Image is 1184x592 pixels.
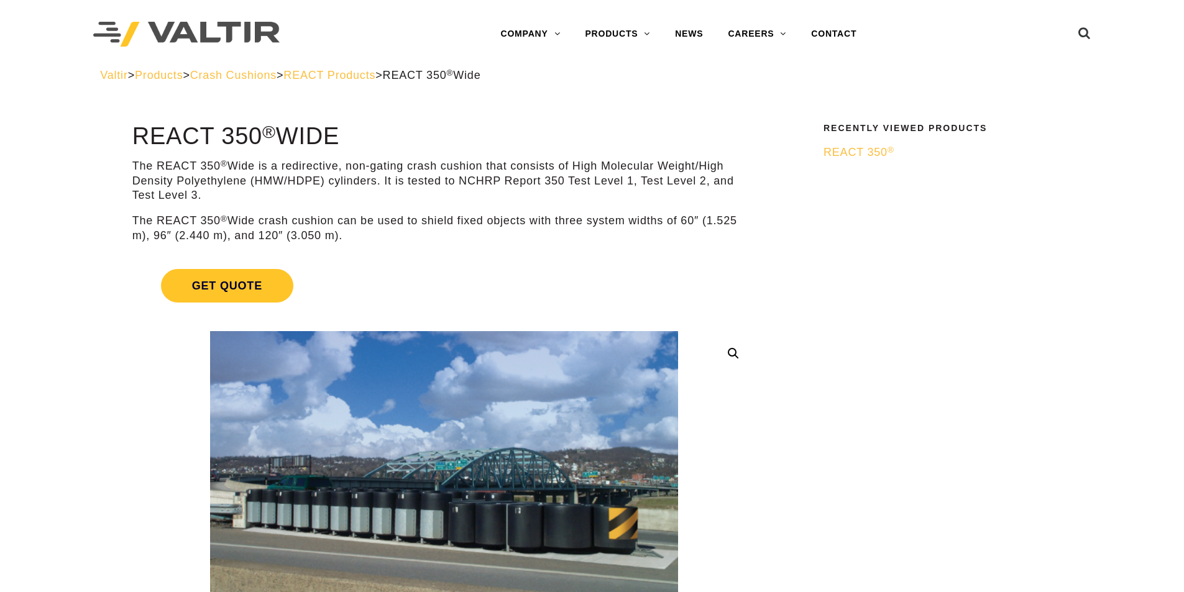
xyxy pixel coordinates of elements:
[824,146,894,158] span: REACT 350
[383,69,481,81] span: REACT 350 Wide
[283,69,375,81] a: REACT Products
[161,269,293,303] span: Get Quote
[262,122,276,142] sup: ®
[572,22,663,47] a: PRODUCTS
[888,145,894,155] sup: ®
[799,22,869,47] a: CONTACT
[190,69,277,81] a: Crash Cushions
[221,159,227,168] sup: ®
[221,214,227,224] sup: ®
[824,145,1076,160] a: REACT 350®
[135,69,183,81] a: Products
[93,22,280,47] img: Valtir
[132,124,756,150] h1: REACT 350 Wide
[132,159,756,203] p: The REACT 350 Wide is a redirective, non-gating crash cushion that consists of High Molecular Wei...
[132,214,756,243] p: The REACT 350 Wide crash cushion can be used to shield fixed objects with three system widths of ...
[824,124,1076,133] h2: Recently Viewed Products
[100,69,127,81] a: Valtir
[715,22,799,47] a: CAREERS
[132,254,756,317] a: Get Quote
[488,22,572,47] a: COMPANY
[663,22,715,47] a: NEWS
[100,68,1084,83] div: > > > >
[447,68,454,78] sup: ®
